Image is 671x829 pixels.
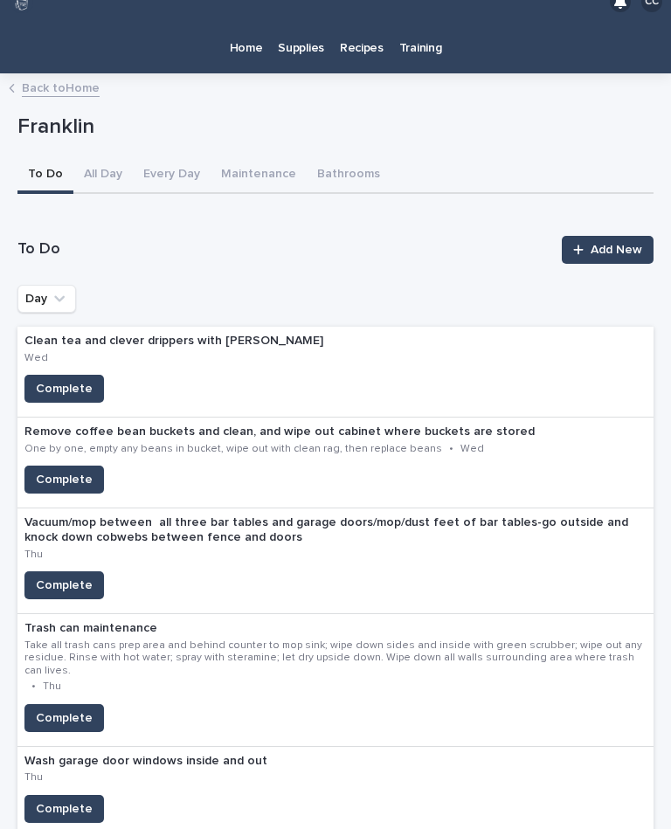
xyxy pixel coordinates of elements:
a: Supplies [270,19,332,73]
p: Take all trash cans prep area and behind counter to mop sink; wipe down sides and inside with gre... [24,639,647,677]
p: Trash can maintenance [24,621,647,636]
p: Clean tea and clever drippers with [PERSON_NAME] [24,334,347,349]
button: Complete [24,466,104,494]
span: Complete [36,577,93,594]
button: Every Day [133,157,211,194]
a: Vacuum/mop between all three bar tables and garage doors/mop/dust feet of bar tables-go outside a... [17,508,654,614]
button: Maintenance [211,157,307,194]
a: Clean tea and clever drippers with [PERSON_NAME]WedComplete [17,327,654,418]
a: Trash can maintenanceTake all trash cans prep area and behind counter to mop sink; wipe down side... [17,614,654,746]
button: Complete [24,571,104,599]
p: Franklin [17,114,647,140]
span: Complete [36,471,93,488]
a: Training [391,19,450,73]
button: To Do [17,157,73,194]
a: Recipes [332,19,391,73]
p: Wash garage door windows inside and out [24,754,286,769]
button: Complete [24,704,104,732]
p: Recipes [340,19,384,56]
p: Home [230,19,263,56]
button: Bathrooms [307,157,391,194]
span: Complete [36,709,93,727]
h1: To Do [17,239,551,260]
span: Complete [36,800,93,818]
button: All Day [73,157,133,194]
a: Add New [562,236,654,264]
p: Wed [460,443,484,455]
p: • [449,443,453,455]
p: • [31,680,36,693]
p: Training [399,19,442,56]
p: Wed [24,352,48,364]
p: Supplies [278,19,324,56]
button: Complete [24,795,104,823]
span: Add New [591,244,642,256]
p: Thu [24,771,43,784]
a: Back toHome [22,77,100,97]
p: Thu [24,549,43,561]
a: Home [222,19,271,73]
p: Vacuum/mop between all three bar tables and garage doors/mop/dust feet of bar tables-go outside a... [24,515,647,545]
p: Remove coffee bean buckets and clean, and wipe out cabinet where buckets are stored [24,425,647,439]
button: Complete [24,375,104,403]
p: Thu [43,680,61,693]
a: Remove coffee bean buckets and clean, and wipe out cabinet where buckets are storedOne by one, em... [17,418,654,508]
span: Complete [36,380,93,397]
p: One by one, empty any beans in bucket, wipe out with clean rag, then replace beans [24,443,442,455]
button: Day [17,285,76,313]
